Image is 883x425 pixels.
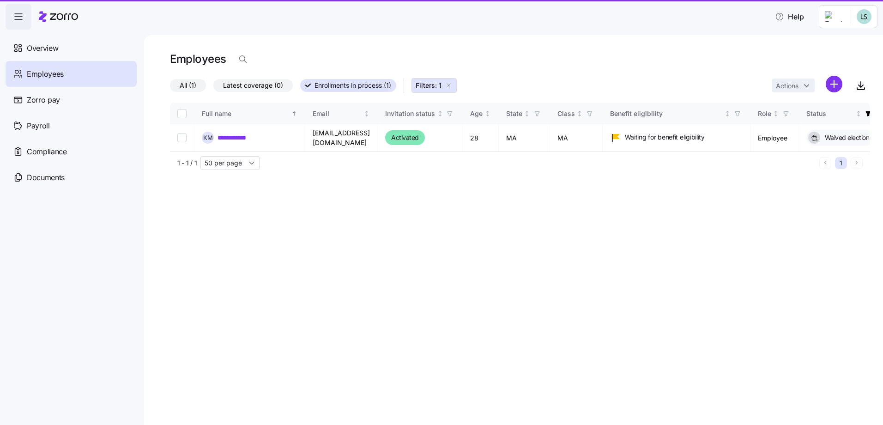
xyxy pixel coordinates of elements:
input: Select all records [177,109,187,118]
div: Benefit eligibility [610,109,723,119]
span: Actions [776,83,798,89]
div: State [506,109,522,119]
span: K M [203,135,213,141]
div: Age [470,109,483,119]
span: Waiting for benefit eligibility [625,133,705,142]
span: Enrollments in process (1) [314,79,391,91]
span: Activated [391,132,419,143]
td: MA [550,124,603,152]
td: 28 [463,124,499,152]
th: StateNot sorted [499,103,550,124]
span: All (1) [180,79,196,91]
span: Compliance [27,146,67,158]
span: Employees [27,68,64,80]
span: Help [775,11,804,22]
div: Full name [202,109,290,119]
button: 1 [835,157,847,169]
span: Overview [27,42,58,54]
a: Zorro pay [6,87,137,113]
div: Role [758,109,771,119]
th: RoleNot sorted [750,103,799,124]
th: StatusNot sorted [799,103,882,124]
div: Not sorted [576,110,583,117]
div: Not sorted [484,110,491,117]
button: Help [768,7,811,26]
a: Overview [6,35,137,61]
div: Not sorted [855,110,862,117]
th: AgeNot sorted [463,103,499,124]
span: 1 - 1 / 1 [177,158,197,168]
button: Next page [851,157,863,169]
div: Not sorted [724,110,731,117]
div: Not sorted [773,110,779,117]
img: d552751acb159096fc10a5bc90168bac [857,9,871,24]
span: Waived election [822,133,870,142]
div: Email [313,109,362,119]
svg: add icon [826,76,842,92]
span: Documents [27,172,65,183]
a: Documents [6,164,137,190]
th: Benefit eligibilityNot sorted [603,103,750,124]
th: ClassNot sorted [550,103,603,124]
button: Filters: 1 [411,78,457,93]
span: Zorro pay [27,94,60,106]
h1: Employees [170,52,226,66]
span: Payroll [27,120,50,132]
td: MA [499,124,550,152]
th: EmailNot sorted [305,103,378,124]
div: Not sorted [363,110,370,117]
span: Latest coverage (0) [223,79,283,91]
td: [EMAIL_ADDRESS][DOMAIN_NAME] [305,124,378,152]
div: Not sorted [524,110,530,117]
div: Sorted ascending [291,110,297,117]
img: Employer logo [825,11,843,22]
a: Compliance [6,139,137,164]
th: Invitation statusNot sorted [378,103,463,124]
a: Employees [6,61,137,87]
div: Status [806,109,854,119]
span: Filters: 1 [416,81,441,90]
button: Previous page [819,157,831,169]
a: Payroll [6,113,137,139]
td: Employee [750,124,799,152]
input: Select record 1 [177,133,187,142]
th: Full nameSorted ascending [194,103,305,124]
div: Not sorted [437,110,443,117]
div: Class [557,109,575,119]
button: Actions [772,79,815,92]
div: Invitation status [385,109,435,119]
